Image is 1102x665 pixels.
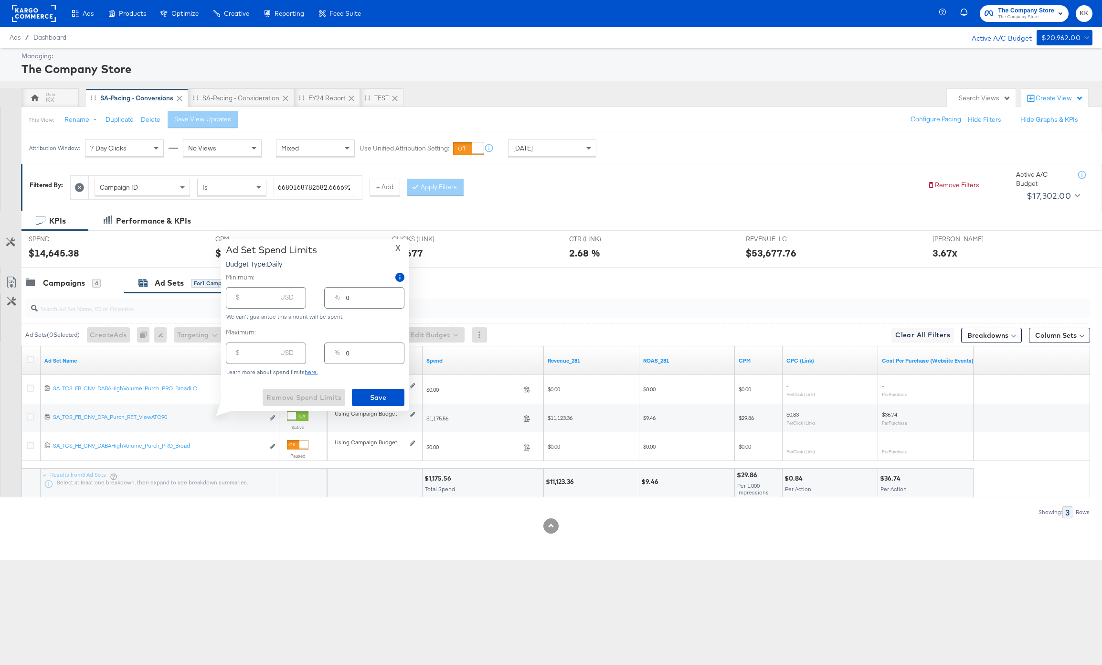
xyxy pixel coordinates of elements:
[10,33,21,41] span: Ads
[275,10,304,17] span: Reporting
[786,449,815,454] sub: Per Click (Link)
[308,94,345,103] div: FY24 Report
[365,95,370,100] div: Drag to reorder tab
[1027,189,1071,203] div: $17,302.00
[882,357,974,365] a: The average cost for each purchase tracked by your Custom Audience pixel on your website after pe...
[226,369,404,375] div: Learn more about spend limits
[1023,188,1082,204] button: $17,302.00
[548,386,560,393] span: $0.00
[882,440,884,447] span: -
[746,235,817,244] span: REVENUE_LC
[739,386,751,393] span: $0.00
[193,95,198,100] div: Drag to reorder tab
[90,144,127,152] span: 7 Day Clicks
[276,346,297,364] div: USD
[424,474,454,483] div: $1,175.56
[1062,506,1072,518] div: 3
[137,327,154,343] div: 0
[932,246,957,260] div: 3.67x
[188,144,216,152] span: No Views
[548,443,560,450] span: $0.00
[287,453,308,459] label: Paused
[426,443,519,450] span: $0.00
[1020,115,1078,124] button: Hide Graphs & KPIs
[43,278,85,289] div: Campaigns
[29,235,100,244] span: SPEND
[83,10,94,17] span: Ads
[58,111,107,129] button: Rename
[276,291,297,308] div: USD
[335,410,408,418] div: Using Campaign Budget
[330,346,344,364] div: %
[53,385,265,392] div: SA_TCS_FB_CNV_DABAHighVolume_Purch_PRO_BroadLC
[226,273,254,282] label: Minimum:
[274,179,356,196] input: Enter a search term
[643,414,656,421] span: $9.46
[352,389,404,406] button: Save
[21,52,1090,61] div: Managing:
[786,382,788,389] span: -
[786,411,799,418] span: $0.83
[426,386,519,393] span: $0.00
[426,415,519,422] span: $1,175.56
[786,357,874,365] a: The average cost for each link click you've received from your ad.
[141,115,160,124] button: Delete
[329,10,361,17] span: Feed Suite
[53,413,265,421] div: SA_TCS_FB_CNV_DPA_Purch_RET_ViewATC90
[739,357,779,365] a: The average cost you've paid to have 1,000 impressions of your ad.
[30,181,63,190] div: Filtered By:
[392,244,404,251] button: X
[335,439,408,446] div: Using Campaign Budget
[739,443,751,450] span: $0.00
[299,95,304,100] div: Drag to reorder tab
[91,95,96,100] div: Drag to reorder tab
[119,10,146,17] span: Products
[53,442,265,452] a: SA_TCS_FB_CNV_DABAHighVolume_Purch_PRO_Broad
[569,235,641,244] span: CTR (LINK)
[100,94,173,103] div: SA-Pacing - Conversions
[785,485,811,493] span: Per Action
[569,246,600,260] div: 2.68 %
[1075,509,1090,515] div: Rows
[513,144,533,152] span: [DATE]
[641,477,661,486] div: $9.46
[38,295,991,314] input: Search Ad Set Name, ID or Objective
[882,391,907,397] sub: Per Purchase
[330,291,344,308] div: %
[904,111,968,128] button: Configure Pacing
[737,471,760,480] div: $29.86
[998,6,1054,16] span: The Company Store
[739,414,754,421] span: $29.86
[784,474,805,483] div: $0.84
[215,235,287,244] span: CPM
[202,94,279,103] div: SA-Pacing - Consideration
[53,413,265,423] a: SA_TCS_FB_CNV_DPA_Purch_RET_ViewATC90
[998,13,1054,21] span: The Company Store
[53,442,265,450] div: SA_TCS_FB_CNV_DABAHighVolume_Purch_PRO_Broad
[374,94,389,103] div: TEST
[895,329,950,341] span: Clear All Filters
[548,357,636,365] a: Revenue_281
[44,357,275,365] a: Your Ad Set name.
[1080,8,1089,19] span: KK
[392,235,464,244] span: CLICKS (LINK)
[786,391,815,397] sub: Per Click (Link)
[786,420,815,426] sub: Per Click (Link)
[53,385,265,395] a: SA_TCS_FB_CNV_DABAHighVolume_Purch_PRO_BroadLC
[1076,5,1092,22] button: KK
[959,94,1011,103] div: Search Views
[25,331,80,339] div: Ad Sets ( 0 Selected)
[962,30,1032,44] div: Active A/C Budget
[33,33,66,41] span: Dashboard
[786,440,788,447] span: -
[643,386,656,393] span: $0.00
[880,474,903,483] div: $36.74
[882,449,907,454] sub: Per Purchase
[643,357,731,365] a: ROAS_281
[1041,32,1081,44] div: $20,962.00
[305,368,318,375] a: here.
[968,115,1001,124] button: Hide Filters
[1016,170,1069,188] div: Active A/C Budget
[226,259,317,268] p: Budget Type: Daily
[29,145,80,151] div: Attribution Window:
